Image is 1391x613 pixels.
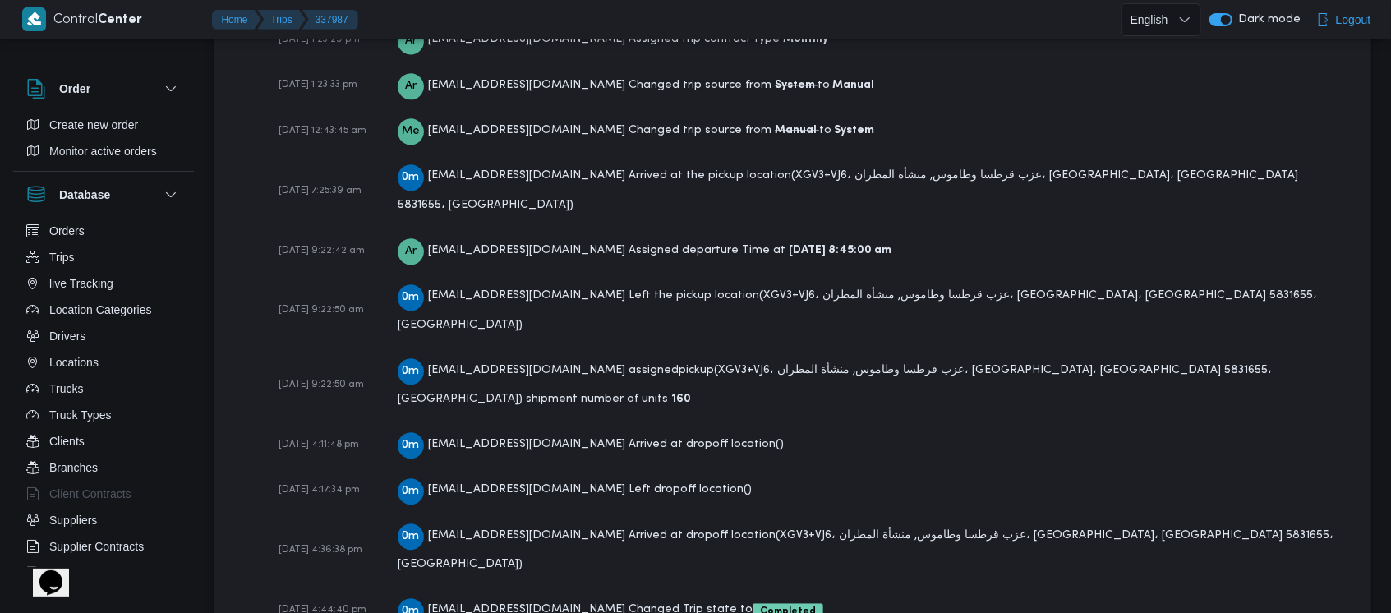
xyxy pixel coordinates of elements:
span: [DATE] 1:23:29 pm [279,35,360,44]
button: Location Categories [20,297,187,323]
img: X8yXhbKr1z7QwAAAABJRU5ErkJggg== [22,7,46,31]
span: [DATE] 4:17:34 pm [279,485,360,495]
span: Locations [49,353,99,372]
span: [DATE] 4:11:48 pm [279,440,359,449]
button: Trucks [20,376,187,402]
span: 0m [403,432,420,459]
span: Orders [49,221,85,241]
b: [DATE] 8:45:00 am [789,245,891,256]
button: Client Contracts [20,481,187,507]
span: [EMAIL_ADDRESS][DOMAIN_NAME] [428,170,625,181]
div: Changed trip source from to [398,116,874,145]
div: 01092594554@mail.com [398,284,424,311]
button: Trips [258,10,306,30]
span: [DATE] 4:36:38 pm [279,545,362,555]
span: Ar [405,73,417,99]
iframe: chat widget [16,547,69,597]
button: Monitor active orders [20,138,187,164]
span: Drivers [49,326,85,346]
span: 0m [403,523,420,550]
div: 01092594554@mail.com [398,164,424,191]
span: Me [402,118,420,145]
div: Changed trip source from to [398,71,874,99]
div: Asmaa.ragab@illa.com.eg [398,238,424,265]
span: Location Categories [49,300,152,320]
b: Manual [775,125,819,136]
button: Devices [20,560,187,586]
span: [DATE] 12:43:45 am [279,126,366,136]
span: Devices [49,563,90,583]
span: Dark mode [1232,13,1301,26]
div: Asmaa.ragab@illa.com.eg [398,73,424,99]
button: Order [26,79,181,99]
div: 01092594554@mail.com [398,523,424,550]
button: 337987 [302,10,358,30]
button: Orders [20,218,187,244]
button: Drivers [20,323,187,349]
div: Left the pickup location ( XGV3+VJ6، عزب قرطسا وطاموس, منشأة المطران، [GEOGRAPHIC_DATA]، [GEOGRAP... [398,281,1334,339]
h3: Database [59,185,110,205]
span: Logout [1336,10,1371,30]
span: Branches [49,458,98,477]
b: Manual [830,80,874,90]
b: Center [99,14,143,26]
span: [EMAIL_ADDRESS][DOMAIN_NAME] [428,530,625,541]
span: Trucks [49,379,83,399]
div: assigned pickup ( XGV3+VJ6، عزب قرطسا وطاموس, منشأة المطران، [GEOGRAPHIC_DATA]، [GEOGRAPHIC_DATA]... [398,356,1334,413]
span: [EMAIL_ADDRESS][DOMAIN_NAME] [428,125,625,136]
span: Ar [405,238,417,265]
div: Order [13,112,194,171]
button: Database [26,185,181,205]
span: Ar [405,28,417,54]
span: 0m [403,284,420,311]
b: System [775,80,818,90]
button: Locations [20,349,187,376]
span: Clients [49,431,85,451]
div: Arrived at dropoff location ( ) [398,430,784,459]
button: Logout [1310,3,1378,36]
span: Trips [49,247,75,267]
button: Truck Types [20,402,187,428]
span: [DATE] 9:22:50 am [279,305,364,315]
span: [DATE] 1:23:33 pm [279,80,357,90]
div: 01092594554@mail.com [398,358,424,385]
span: [DATE] 9:22:50 am [279,380,364,389]
span: Create new order [49,115,138,135]
span: [EMAIL_ADDRESS][DOMAIN_NAME] [428,484,625,495]
button: live Tracking [20,270,187,297]
span: [EMAIL_ADDRESS][DOMAIN_NAME] [428,80,625,90]
div: Database [13,218,194,574]
span: 0m [403,164,420,191]
span: Monitor active orders [49,141,157,161]
button: Clients [20,428,187,454]
div: 01092594554@mail.com [398,478,424,505]
div: Asmaa.ragab@illa.com.eg [398,28,424,54]
h3: Order [59,79,90,99]
span: 0m [403,478,420,505]
span: 0m [403,358,420,385]
span: [EMAIL_ADDRESS][DOMAIN_NAME] [428,439,625,449]
span: [EMAIL_ADDRESS][DOMAIN_NAME] [428,290,625,301]
button: Trips [20,244,187,270]
div: Left dropoff location ( ) [398,475,752,504]
button: Home [212,10,261,30]
button: Branches [20,454,187,481]
button: Supplier Contracts [20,533,187,560]
span: Truck Types [49,405,111,425]
b: System [831,125,874,136]
b: 160 [671,394,691,404]
span: [EMAIL_ADDRESS][DOMAIN_NAME] [428,365,625,376]
span: live Tracking [49,274,113,293]
button: Suppliers [20,507,187,533]
span: Supplier Contracts [49,537,144,556]
span: Suppliers [49,510,97,530]
button: Create new order [20,112,187,138]
div: Mostafa.emad@illa.com.eg [398,118,424,145]
span: [DATE] 9:22:42 am [279,246,365,256]
div: Arrived at dropoff location ( XGV3+VJ6، عزب قرطسا وطاموس, منشأة المطران، [GEOGRAPHIC_DATA]، [GEOG... [398,521,1334,578]
span: [EMAIL_ADDRESS][DOMAIN_NAME] [428,245,625,256]
div: Assigned departure Time at [398,236,891,265]
span: [DATE] 7:25:39 am [279,186,362,196]
div: Arrived at the pickup location ( XGV3+VJ6، عزب قرطسا وطاموس, منشأة المطران، [GEOGRAPHIC_DATA]، [G... [398,161,1334,219]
